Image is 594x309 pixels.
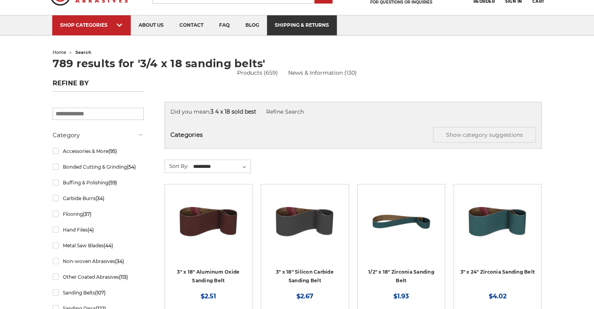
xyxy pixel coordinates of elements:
a: Other Coated Abrasives(113) [53,270,144,284]
span: $4.02 [489,292,506,300]
a: contact [172,15,211,35]
a: 1/2" x 18" Zirconia File Belt [363,190,439,266]
span: (107) [95,290,105,296]
img: 3" x 18" Aluminum Oxide Sanding Belt [177,190,240,253]
span: (4) [87,227,93,233]
img: 1/2" x 18" Zirconia File Belt [370,190,433,253]
a: about us [131,15,172,35]
span: (95) [108,148,117,154]
h5: Refine by [53,79,144,92]
img: 3" x 18" Silicon Carbide File Belt [273,190,336,253]
h1: 789 results for '3/4 x 18 sanding belts' [53,58,542,69]
h5: Category [53,131,144,140]
span: (34) [95,195,104,201]
span: (37) [82,211,91,217]
div: SHOP CATEGORIES [60,22,123,28]
a: 3" x 18" Silicon Carbide File Belt [267,190,343,266]
span: $2.51 [201,292,216,300]
a: Accessories & More(95) [53,144,144,158]
a: 3" x 24" Zirconia Sanding Belt [460,269,535,275]
h5: Categories [170,127,536,143]
a: 3" x 18" Aluminum Oxide Sanding Belt [177,269,239,284]
a: Carbide Burrs(34) [53,191,144,205]
img: 3" x 24" Zirconia Sanding Belt [466,190,529,253]
span: (44) [103,243,113,248]
button: Show category suggestions [433,127,536,143]
span: (54) [126,164,135,170]
a: Buffing & Polishing(59) [53,176,144,189]
a: Sanding Belts(107) [53,286,144,300]
a: home [53,50,66,55]
select: Sort By: [192,161,250,173]
a: 3" x 18" Aluminum Oxide Sanding Belt [170,190,247,266]
a: 1/2" x 18" Zirconia Sanding Belt [368,269,434,284]
span: (59) [108,180,117,186]
a: Refine Search [266,108,304,115]
a: Bonded Cutting & Grinding(54) [53,160,144,174]
a: 3" x 24" Zirconia Sanding Belt [459,190,536,266]
a: Flooring(37) [53,207,144,221]
a: shipping & returns [267,15,337,35]
strong: 3 4 x 18 sold best [210,108,256,115]
a: News & Information (130) [288,69,357,77]
span: (113) [119,274,128,280]
a: faq [211,15,238,35]
a: blog [238,15,267,35]
span: $1.93 [393,292,409,300]
a: Hand Files(4) [53,223,144,237]
span: (34) [115,258,124,264]
a: Metal Saw Blades(44) [53,239,144,252]
a: Non-woven Abrasives(34) [53,254,144,268]
span: $2.67 [296,292,313,300]
a: Products (659) [237,69,278,77]
div: Did you mean: [170,108,536,116]
span: search [75,50,91,55]
label: Sort By: [165,160,188,172]
a: 3" x 18" Silicon Carbide Sanding Belt [276,269,334,284]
